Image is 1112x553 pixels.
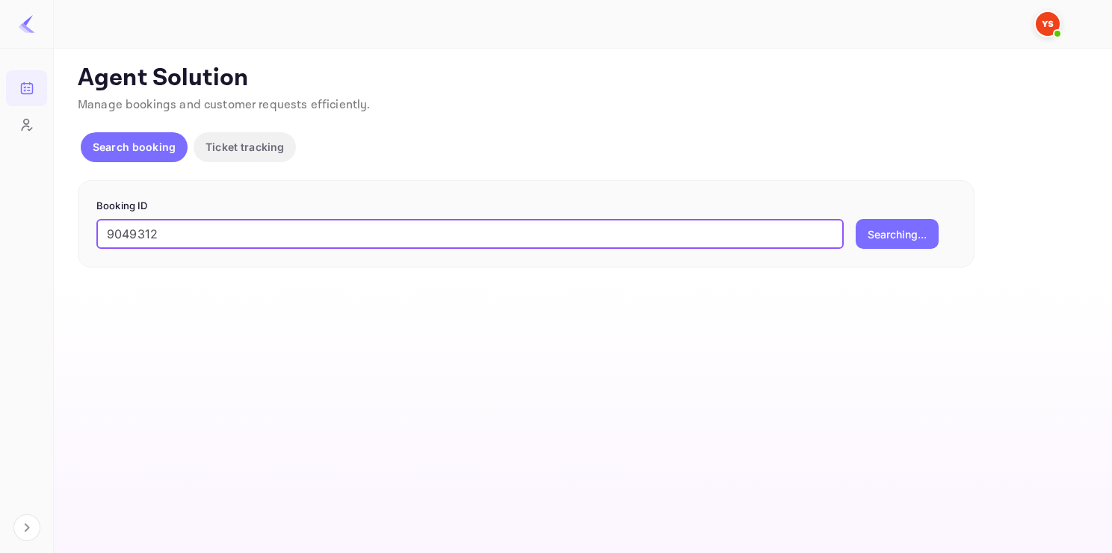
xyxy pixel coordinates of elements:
p: Search booking [93,139,176,155]
img: Yandex Support [1036,12,1060,36]
button: Searching... [856,219,939,249]
p: Agent Solution [78,64,1085,93]
a: Bookings [6,70,47,105]
img: LiteAPI [18,15,36,33]
p: Booking ID [96,199,956,214]
button: Expand navigation [13,514,40,541]
span: Manage bookings and customer requests efficiently. [78,97,371,113]
input: Enter Booking ID (e.g., 63782194) [96,219,844,249]
p: Ticket tracking [206,139,284,155]
a: Customers [6,107,47,141]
